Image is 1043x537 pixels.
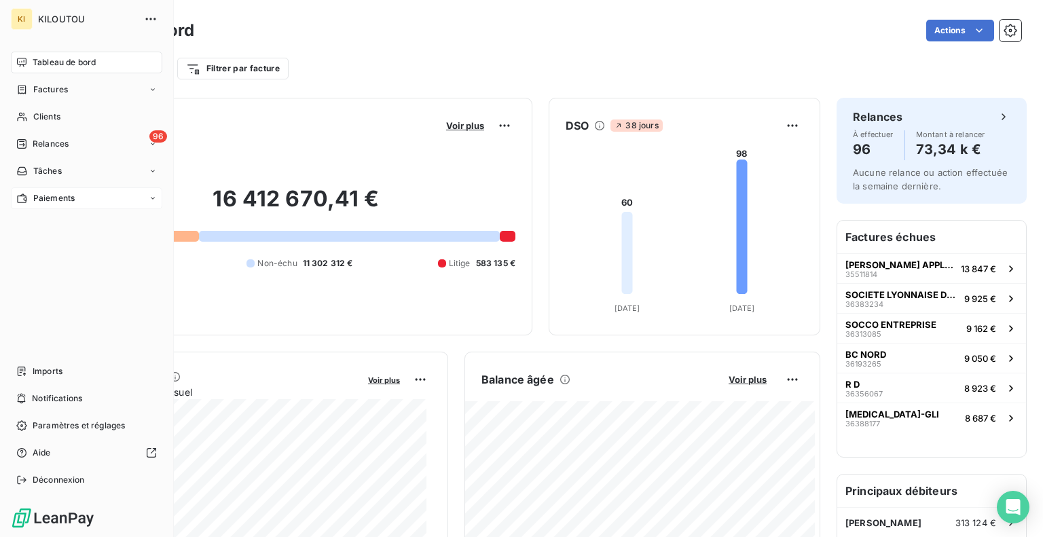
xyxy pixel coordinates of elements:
[916,130,985,138] span: Montant à relancer
[837,403,1026,432] button: [MEDICAL_DATA]-GLI363881778 687 €
[845,319,936,330] span: SOCCO ENTREPRISE
[845,390,883,398] span: 36356067
[615,303,640,313] tspan: [DATE]
[964,383,996,394] span: 8 923 €
[481,371,554,388] h6: Balance âgée
[33,365,62,377] span: Imports
[11,442,162,464] a: Aide
[853,130,894,138] span: À effectuer
[77,385,359,399] span: Chiffre d'affaires mensuel
[11,507,95,529] img: Logo LeanPay
[853,138,894,160] h4: 96
[177,58,289,79] button: Filtrer par facture
[845,289,959,300] span: SOCIETE LYONNAISE DE TRAVAUX PUBLICS
[837,283,1026,313] button: SOCIETE LYONNAISE DE TRAVAUX PUBLICS363832349 925 €
[837,253,1026,283] button: [PERSON_NAME] APPLICATION3551181413 847 €
[33,420,125,432] span: Paramètres et réglages
[77,185,515,226] h2: 16 412 670,41 €
[964,353,996,364] span: 9 050 €
[955,517,996,528] span: 313 124 €
[446,120,484,131] span: Voir plus
[33,192,75,204] span: Paiements
[729,374,767,385] span: Voir plus
[368,375,400,385] span: Voir plus
[303,257,353,270] span: 11 302 312 €
[845,300,883,308] span: 36383234
[449,257,471,270] span: Litige
[837,313,1026,343] button: SOCCO ENTREPRISE363130859 162 €
[845,517,921,528] span: [PERSON_NAME]
[33,138,69,150] span: Relances
[961,263,996,274] span: 13 847 €
[845,349,886,360] span: BC NORD
[845,409,939,420] span: [MEDICAL_DATA]-GLI
[33,447,51,459] span: Aide
[33,84,68,96] span: Factures
[916,138,985,160] h4: 73,34 k €
[926,20,994,41] button: Actions
[476,257,515,270] span: 583 135 €
[845,270,877,278] span: 35511814
[845,379,860,390] span: R D
[837,475,1026,507] h6: Principaux débiteurs
[257,257,297,270] span: Non-échu
[566,117,589,134] h6: DSO
[853,109,902,125] h6: Relances
[33,474,85,486] span: Déconnexion
[853,167,1008,191] span: Aucune relance ou action effectuée la semaine dernière.
[845,360,881,368] span: 36193265
[845,420,880,428] span: 36388177
[729,303,755,313] tspan: [DATE]
[837,373,1026,403] button: R D363560678 923 €
[38,14,136,24] span: KILOUTOU
[964,293,996,304] span: 9 925 €
[837,221,1026,253] h6: Factures échues
[442,119,488,132] button: Voir plus
[845,259,955,270] span: [PERSON_NAME] APPLICATION
[32,392,82,405] span: Notifications
[966,323,996,334] span: 9 162 €
[33,165,62,177] span: Tâches
[997,491,1029,523] div: Open Intercom Messenger
[11,8,33,30] div: KI
[610,119,662,132] span: 38 jours
[149,130,167,143] span: 96
[364,373,404,386] button: Voir plus
[965,413,996,424] span: 8 687 €
[725,373,771,386] button: Voir plus
[33,56,96,69] span: Tableau de bord
[837,343,1026,373] button: BC NORD361932659 050 €
[33,111,60,123] span: Clients
[845,330,881,338] span: 36313085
